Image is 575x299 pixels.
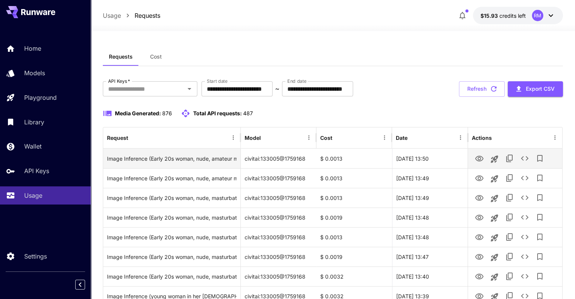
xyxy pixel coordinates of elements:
[107,247,237,266] div: Click to copy prompt
[532,210,547,225] button: Add to library
[24,142,42,151] p: Wallet
[24,118,44,127] p: Library
[487,171,502,186] button: Launch in playground
[532,249,547,264] button: Add to library
[396,135,408,141] div: Date
[241,149,316,168] div: civitai:133005@1759168
[241,227,316,247] div: civitai:133005@1759168
[508,81,563,97] button: Export CSV
[207,78,228,84] label: Start date
[517,210,532,225] button: See details
[472,135,492,141] div: Actions
[480,12,526,20] div: $15.92514
[262,132,272,143] button: Sort
[392,247,468,266] div: 28 Sep, 2025 13:47
[316,208,392,227] div: $ 0.0019
[392,168,468,188] div: 28 Sep, 2025 13:49
[502,269,517,284] button: Copy TaskUUID
[517,269,532,284] button: See details
[275,84,279,93] p: ~
[81,278,91,291] div: Collapse sidebar
[135,11,160,20] a: Requests
[24,44,41,53] p: Home
[502,170,517,186] button: Copy TaskUUID
[241,168,316,188] div: civitai:133005@1759168
[487,270,502,285] button: Launch in playground
[241,247,316,266] div: civitai:133005@1759168
[392,266,468,286] div: 28 Sep, 2025 13:40
[550,132,560,143] button: Menu
[107,208,237,227] div: Click to copy prompt
[455,132,466,143] button: Menu
[241,188,316,208] div: civitai:133005@1759168
[115,110,161,116] span: Media Generated:
[24,166,49,175] p: API Keys
[107,135,128,141] div: Request
[241,208,316,227] div: civitai:133005@1759168
[532,10,543,21] div: RM
[316,227,392,247] div: $ 0.0013
[392,188,468,208] div: 28 Sep, 2025 13:49
[108,78,130,84] label: API Keys
[75,280,85,290] button: Collapse sidebar
[487,152,502,167] button: Launch in playground
[243,110,253,116] span: 487
[517,151,532,166] button: See details
[316,266,392,286] div: $ 0.0032
[193,110,242,116] span: Total API requests:
[24,191,42,200] p: Usage
[103,11,121,20] a: Usage
[316,247,392,266] div: $ 0.0019
[472,170,487,186] button: View
[487,250,502,265] button: Launch in playground
[316,168,392,188] div: $ 0.0013
[499,12,526,19] span: credits left
[103,11,160,20] nav: breadcrumb
[107,149,237,168] div: Click to copy prompt
[517,190,532,205] button: See details
[517,229,532,245] button: See details
[502,210,517,225] button: Copy TaskUUID
[532,151,547,166] button: Add to library
[24,93,57,102] p: Playground
[150,53,162,60] span: Cost
[162,110,172,116] span: 876
[320,135,332,141] div: Cost
[502,249,517,264] button: Copy TaskUUID
[502,151,517,166] button: Copy TaskUUID
[532,269,547,284] button: Add to library
[316,188,392,208] div: $ 0.0013
[408,132,419,143] button: Sort
[487,230,502,245] button: Launch in playground
[532,229,547,245] button: Add to library
[245,135,261,141] div: Model
[316,149,392,168] div: $ 0.0013
[333,132,344,143] button: Sort
[241,266,316,286] div: civitai:133005@1759168
[517,170,532,186] button: See details
[392,149,468,168] div: 28 Sep, 2025 13:50
[473,7,563,24] button: $15.92514RM
[502,229,517,245] button: Copy TaskUUID
[184,84,195,94] button: Open
[129,132,139,143] button: Sort
[472,268,487,284] button: View
[107,228,237,247] div: Click to copy prompt
[487,191,502,206] button: Launch in playground
[480,12,499,19] span: $15.93
[107,188,237,208] div: Click to copy prompt
[109,53,133,60] span: Requests
[532,190,547,205] button: Add to library
[472,209,487,225] button: View
[379,132,390,143] button: Menu
[487,211,502,226] button: Launch in playground
[532,170,547,186] button: Add to library
[502,190,517,205] button: Copy TaskUUID
[472,190,487,205] button: View
[472,229,487,245] button: View
[107,267,237,286] div: Click to copy prompt
[24,252,47,261] p: Settings
[392,227,468,247] div: 28 Sep, 2025 13:48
